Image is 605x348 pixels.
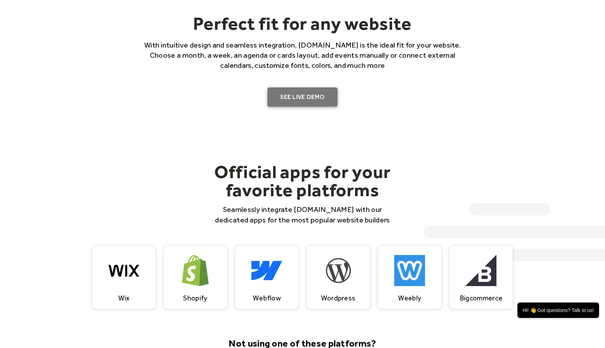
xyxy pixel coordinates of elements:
[321,294,356,302] div: Wordpress
[207,163,398,199] h2: Official apps for your favorite platforms
[164,246,227,309] a: Shopify
[378,246,441,309] a: Weebly
[92,246,155,309] a: Wix
[398,294,422,302] div: Weebly
[134,40,471,71] p: With intuitive design and seamless integration, [DOMAIN_NAME] is the ideal fit for your website. ...
[235,246,298,309] a: Webflow
[207,204,398,225] p: Seamlessly integrate [DOMAIN_NAME] with our dedicated apps for the most popular website builders
[460,294,502,302] div: Bigcommerce
[267,87,338,107] a: SEE LIVE DEMO
[450,246,513,309] a: Bigcommerce
[307,246,370,309] a: Wordpress
[134,13,471,34] h2: Perfect fit for any website
[183,294,207,302] div: Shopify
[118,294,130,302] div: Wix
[253,294,281,302] div: Webflow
